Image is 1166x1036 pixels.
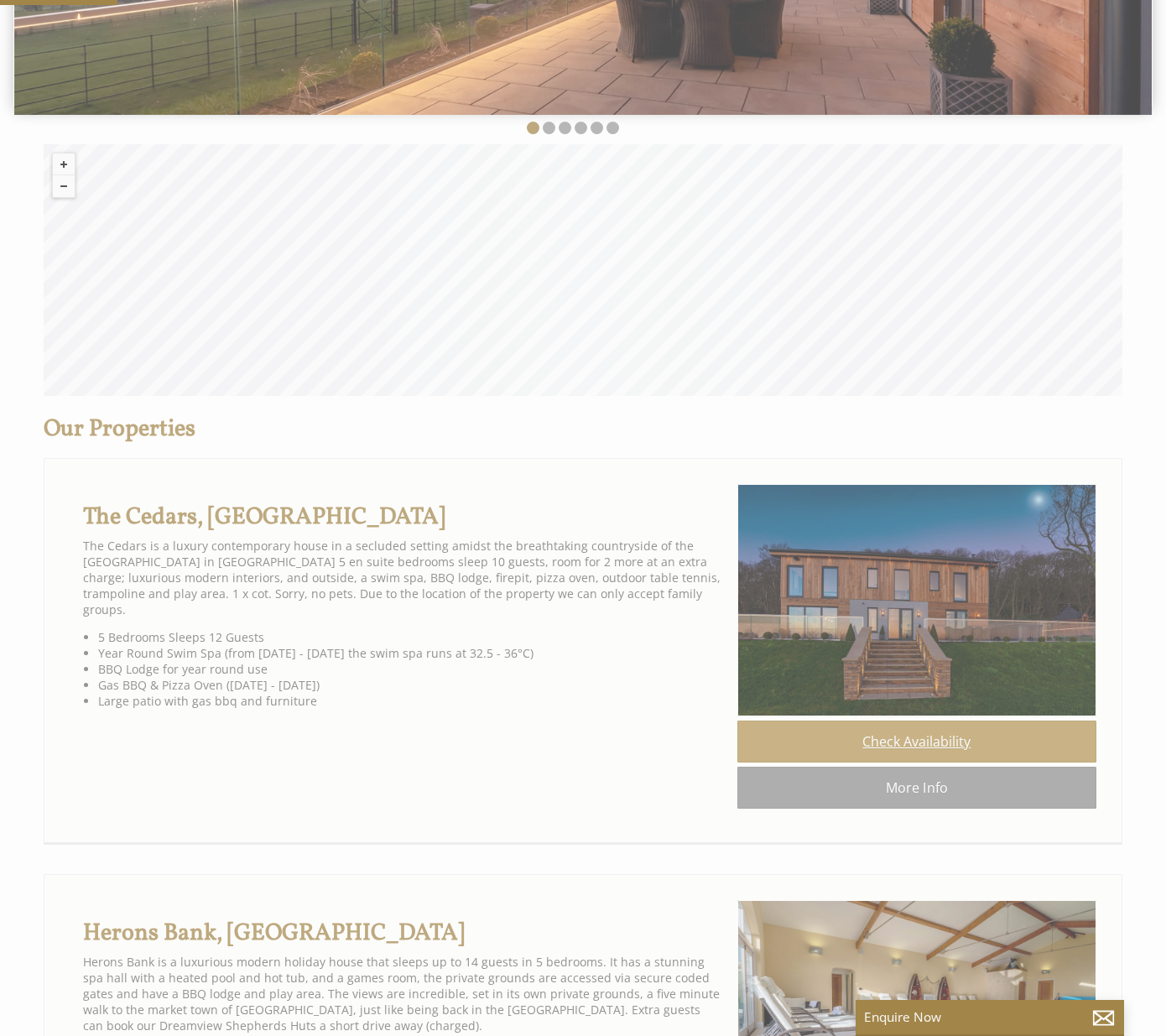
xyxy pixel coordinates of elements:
a: Herons Bank, [GEOGRAPHIC_DATA] [83,917,465,950]
h1: Our Properties [44,413,745,445]
a: The Cedars, [GEOGRAPHIC_DATA] [83,501,445,534]
p: Herons Bank is a luxurious modern holiday house that sleeps up to 14 guests in 5 bedrooms. It has... [83,954,724,1033]
button: Zoom out [53,175,75,197]
li: BBQ Lodge for year round use [98,661,723,677]
li: Large patio with gas bbq and furniture [98,693,723,709]
p: Enquire Now [864,1008,1116,1026]
li: 5 Bedrooms Sleeps 12 Guests [98,629,723,645]
button: Zoom in [53,154,75,175]
li: Gas BBQ & Pizza Oven ([DATE] - [DATE]) [98,677,723,693]
a: More Info [737,767,1096,809]
canvas: Map [44,144,1122,396]
li: Year Round Swim Spa (from [DATE] - [DATE] the swim spa runs at 32.5 - 36°C) [98,645,723,661]
p: The Cedars is a luxury contemporary house in a secluded setting amidst the breathtaking countrysi... [83,538,724,617]
img: Wide_angle_at_dusk.original.jpeg [737,484,1096,716]
a: Check Availability [737,721,1096,763]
